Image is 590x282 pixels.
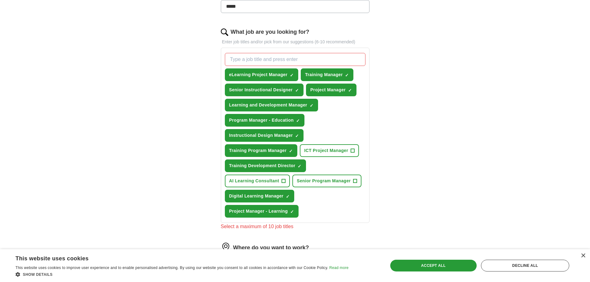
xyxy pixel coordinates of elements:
[225,114,305,127] button: Program Manager - Education✓
[296,118,300,123] span: ✓
[225,159,306,172] button: Training Development Director✓
[329,266,348,270] a: Read more, opens a new window
[225,129,304,142] button: Instructional Design Manager✓
[298,164,301,169] span: ✓
[225,175,290,187] button: AI Learning Consultant
[231,28,309,36] label: What job are you looking for?
[290,73,294,78] span: ✓
[306,84,356,96] button: Project Manager✓
[581,254,585,258] div: Close
[15,253,333,262] div: This website uses cookies
[225,99,318,111] button: Learning and Development Manager✓
[292,175,361,187] button: Senior Program Manager
[229,102,307,108] span: Learning and Development Manager
[225,190,295,202] button: Digital Learning Manager✓
[225,205,299,218] button: Project Manager - Learning✓
[221,28,228,36] img: search.png
[305,72,343,78] span: Training Manager
[15,266,328,270] span: This website uses cookies to improve user experience and to enable personalised advertising. By u...
[229,193,284,199] span: Digital Learning Manager
[229,132,293,139] span: Instructional Design Manager
[301,68,354,81] button: Training Manager✓
[221,39,369,45] p: Enter job titles and/or pick from our suggestions (6-10 recommended)
[481,260,569,271] div: Decline all
[310,87,346,93] span: Project Manager
[295,88,299,93] span: ✓
[297,178,351,184] span: Senior Program Manager
[304,147,348,154] span: ICT Project Manager
[23,272,53,277] span: Show details
[300,144,359,157] button: ICT Project Manager
[289,149,293,154] span: ✓
[225,144,298,157] button: Training Program Manager✓
[290,209,294,214] span: ✓
[229,87,293,93] span: Senior Instructional Designer
[225,84,304,96] button: Senior Instructional Designer✓
[286,194,290,199] span: ✓
[310,103,313,108] span: ✓
[225,53,365,66] input: Type a job title and press enter
[229,147,287,154] span: Training Program Manager
[229,208,288,215] span: Project Manager - Learning
[345,73,349,78] span: ✓
[229,72,287,78] span: eLearning Project Manager
[225,68,298,81] button: eLearning Project Manager✓
[221,223,369,230] div: Select a maximum of 10 job titles
[15,271,348,277] div: Show details
[221,243,231,253] img: location.png
[295,133,299,138] span: ✓
[348,88,352,93] span: ✓
[229,178,279,184] span: AI Learning Consultant
[229,163,295,169] span: Training Development Director
[229,117,294,124] span: Program Manager - Education
[233,244,309,252] label: Where do you want to work?
[390,260,477,271] div: Accept all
